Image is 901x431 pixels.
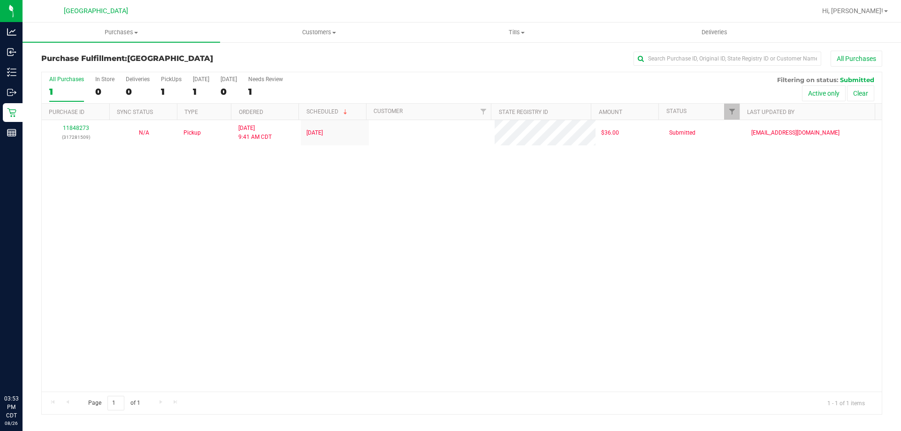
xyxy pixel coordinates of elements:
div: 1 [49,86,84,97]
span: [DATE] 9:41 AM CDT [238,124,272,142]
button: All Purchases [831,51,882,67]
span: [GEOGRAPHIC_DATA] [64,7,128,15]
span: Filtering on status: [777,76,838,83]
a: Sync Status [117,109,153,115]
span: $36.00 [601,129,619,137]
div: PickUps [161,76,182,83]
span: Submitted [840,76,874,83]
div: In Store [95,76,115,83]
a: Purchase ID [49,109,84,115]
input: Search Purchase ID, Original ID, State Registry ID or Customer Name... [634,52,821,66]
div: 1 [161,86,182,97]
button: Active only [802,85,846,101]
a: Status [666,108,687,114]
a: Last Updated By [747,109,794,115]
a: Filter [724,104,740,120]
div: All Purchases [49,76,84,83]
a: Amount [599,109,622,115]
a: Customers [220,23,418,42]
span: [GEOGRAPHIC_DATA] [127,54,213,63]
iframe: Resource center unread badge [28,355,39,366]
div: [DATE] [221,76,237,83]
div: 0 [126,86,150,97]
span: Deliveries [689,28,740,37]
a: Type [184,109,198,115]
div: 1 [193,86,209,97]
p: 08/26 [4,420,18,427]
iframe: Resource center [9,356,38,384]
span: Page of 1 [80,396,148,410]
a: Purchases [23,23,220,42]
inline-svg: Inbound [7,47,16,57]
input: 1 [107,396,124,410]
a: Scheduled [306,108,349,115]
a: Ordered [239,109,263,115]
span: Purchases [23,28,220,37]
span: Tills [418,28,615,37]
div: Needs Review [248,76,283,83]
p: (317281509) [47,133,104,142]
a: Tills [418,23,615,42]
div: 0 [95,86,115,97]
button: Clear [847,85,874,101]
span: [EMAIL_ADDRESS][DOMAIN_NAME] [751,129,840,137]
a: 11848273 [63,125,89,131]
a: Deliveries [616,23,813,42]
div: Deliveries [126,76,150,83]
inline-svg: Outbound [7,88,16,97]
div: 0 [221,86,237,97]
span: [DATE] [306,129,323,137]
p: 03:53 PM CDT [4,394,18,420]
span: 1 - 1 of 1 items [820,396,872,410]
a: State Registry ID [499,109,548,115]
inline-svg: Analytics [7,27,16,37]
span: Customers [221,28,417,37]
span: Pickup [183,129,201,137]
span: Submitted [669,129,695,137]
span: Not Applicable [139,129,149,136]
a: Filter [475,104,491,120]
inline-svg: Retail [7,108,16,117]
span: Hi, [PERSON_NAME]! [822,7,883,15]
inline-svg: Reports [7,128,16,137]
div: 1 [248,86,283,97]
h3: Purchase Fulfillment: [41,54,321,63]
a: Customer [374,108,403,114]
div: [DATE] [193,76,209,83]
inline-svg: Inventory [7,68,16,77]
button: N/A [139,129,149,137]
